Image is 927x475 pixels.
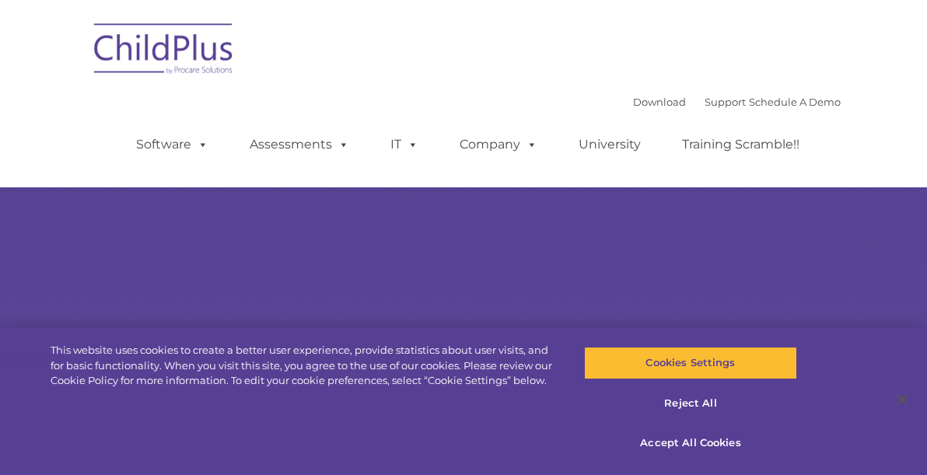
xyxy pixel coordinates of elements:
[234,129,365,160] a: Assessments
[563,129,656,160] a: University
[705,96,746,108] a: Support
[633,96,686,108] a: Download
[86,12,242,90] img: ChildPlus by Procare Solutions
[444,129,553,160] a: Company
[51,343,556,389] div: This website uses cookies to create a better user experience, provide statistics about user visit...
[375,129,434,160] a: IT
[121,129,224,160] a: Software
[885,382,919,417] button: Close
[633,96,841,108] font: |
[749,96,841,108] a: Schedule A Demo
[584,427,797,459] button: Accept All Cookies
[666,129,815,160] a: Training Scramble!!
[584,347,797,379] button: Cookies Settings
[584,387,797,420] button: Reject All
